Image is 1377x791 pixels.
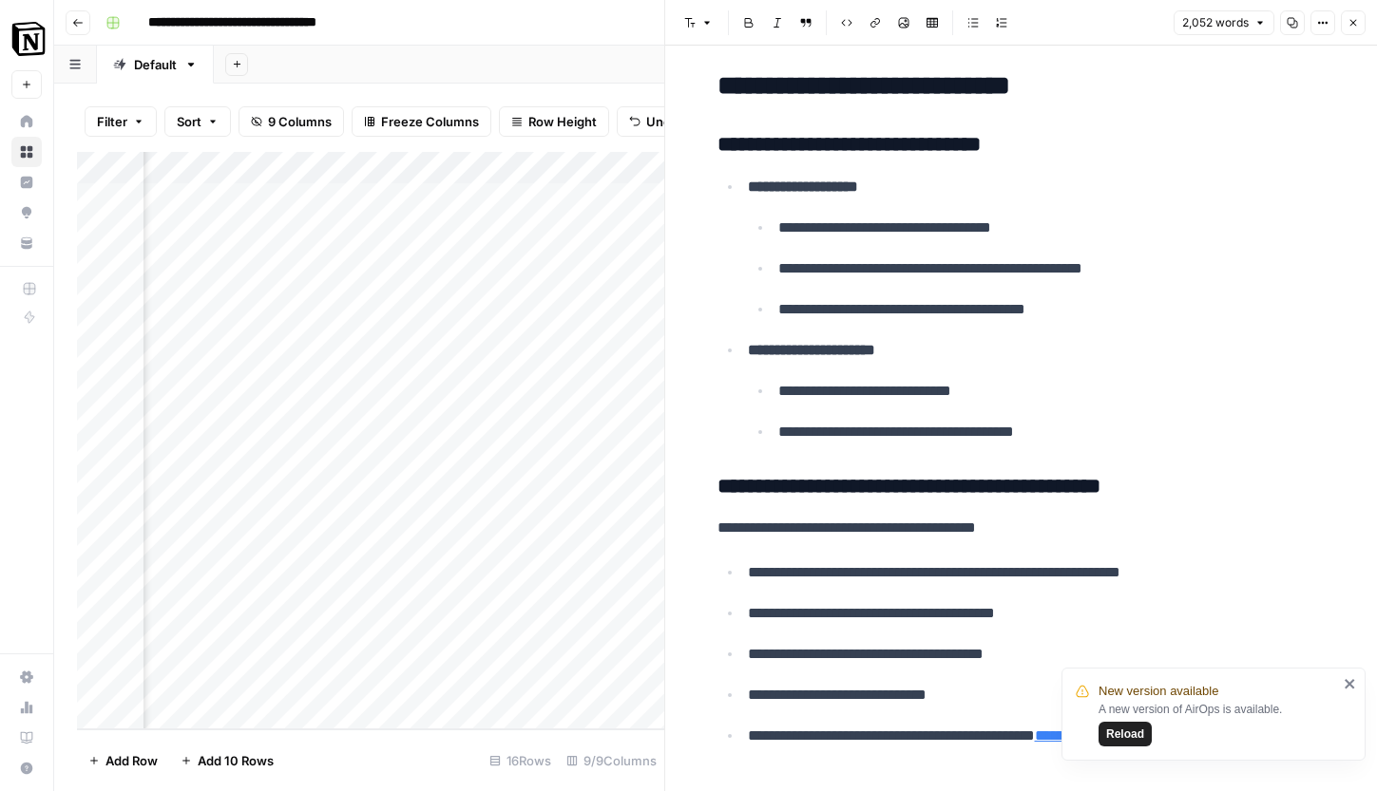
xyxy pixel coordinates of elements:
button: 9 Columns [239,106,344,137]
button: Reload [1099,722,1152,746]
span: Add Row [105,751,158,770]
span: Freeze Columns [381,112,479,131]
a: Learning Hub [11,723,42,753]
button: Undo [617,106,691,137]
a: Usage [11,692,42,723]
button: Filter [85,106,157,137]
a: Opportunities [11,198,42,228]
span: New version available [1099,682,1218,701]
span: Undo [646,112,679,131]
span: Sort [177,112,201,131]
a: Default [97,46,214,84]
a: Insights [11,167,42,198]
button: Add 10 Rows [169,745,285,776]
button: Workspace: Notion [11,15,42,63]
a: Home [11,106,42,137]
img: Notion Logo [11,22,46,56]
div: 16 Rows [482,745,559,776]
span: Filter [97,112,127,131]
div: Default [134,55,177,74]
button: 2,052 words [1174,10,1274,35]
span: 2,052 words [1182,14,1249,31]
div: A new version of AirOps is available. [1099,701,1338,746]
a: Browse [11,137,42,167]
span: Reload [1106,725,1144,743]
span: 9 Columns [268,112,332,131]
span: Row Height [528,112,597,131]
button: Help + Support [11,753,42,783]
div: 9/9 Columns [559,745,664,776]
button: close [1344,676,1357,691]
a: Your Data [11,228,42,258]
button: Row Height [499,106,609,137]
span: Add 10 Rows [198,751,274,770]
button: Sort [164,106,231,137]
button: Add Row [77,745,169,776]
button: Freeze Columns [352,106,491,137]
a: Settings [11,662,42,692]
